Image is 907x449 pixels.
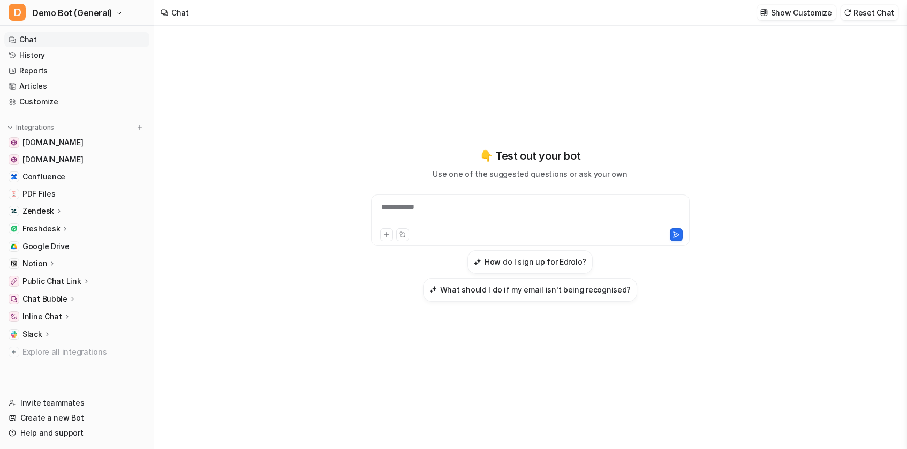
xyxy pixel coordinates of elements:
[433,168,627,179] p: Use one of the suggested questions or ask your own
[9,4,26,21] span: D
[171,7,189,18] div: Chat
[22,343,145,361] span: Explore all integrations
[22,223,60,234] p: Freshdesk
[4,425,149,440] a: Help and support
[844,9,851,17] img: reset
[22,171,65,182] span: Confluence
[22,206,54,216] p: Zendesk
[485,256,586,267] h3: How do I sign up for Edrolo?
[22,276,81,287] p: Public Chat Link
[22,329,42,340] p: Slack
[11,243,17,250] img: Google Drive
[11,331,17,338] img: Slack
[22,294,67,304] p: Chat Bubble
[11,296,17,302] img: Chat Bubble
[440,284,631,295] h3: What should I do if my email isn't being recognised?
[22,258,47,269] p: Notion
[22,137,83,148] span: [DOMAIN_NAME]
[4,169,149,184] a: ConfluenceConfluence
[474,258,481,266] img: How do I sign up for Edrolo?
[9,347,19,357] img: explore all integrations
[11,208,17,214] img: Zendesk
[4,48,149,63] a: History
[11,191,17,197] img: PDF Files
[6,124,14,131] img: expand menu
[4,239,149,254] a: Google DriveGoogle Drive
[11,260,17,267] img: Notion
[429,286,437,294] img: What should I do if my email isn't being recognised?
[11,156,17,163] img: www.atlassian.com
[11,226,17,232] img: Freshdesk
[4,186,149,201] a: PDF FilesPDF Files
[4,152,149,167] a: www.atlassian.com[DOMAIN_NAME]
[11,313,17,320] img: Inline Chat
[4,410,149,425] a: Create a new Bot
[4,345,149,360] a: Explore all integrations
[11,139,17,146] img: www.airbnb.com
[467,250,593,274] button: How do I sign up for Edrolo?How do I sign up for Edrolo?
[22,241,70,252] span: Google Drive
[4,32,149,47] a: Chat
[22,311,62,322] p: Inline Chat
[22,154,83,165] span: [DOMAIN_NAME]
[11,174,17,180] img: Confluence
[771,7,832,18] p: Show Customize
[32,5,112,20] span: Demo Bot (General)
[16,123,54,132] p: Integrations
[480,148,580,164] p: 👇 Test out your bot
[4,63,149,78] a: Reports
[22,189,55,199] span: PDF Files
[841,5,898,20] button: Reset Chat
[760,9,768,17] img: customize
[136,124,143,131] img: menu_add.svg
[4,94,149,109] a: Customize
[11,278,17,285] img: Public Chat Link
[4,135,149,150] a: www.airbnb.com[DOMAIN_NAME]
[4,122,57,133] button: Integrations
[4,79,149,94] a: Articles
[4,395,149,410] a: Invite teammates
[423,278,637,302] button: What should I do if my email isn't being recognised?What should I do if my email isn't being reco...
[757,5,836,20] button: Show Customize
